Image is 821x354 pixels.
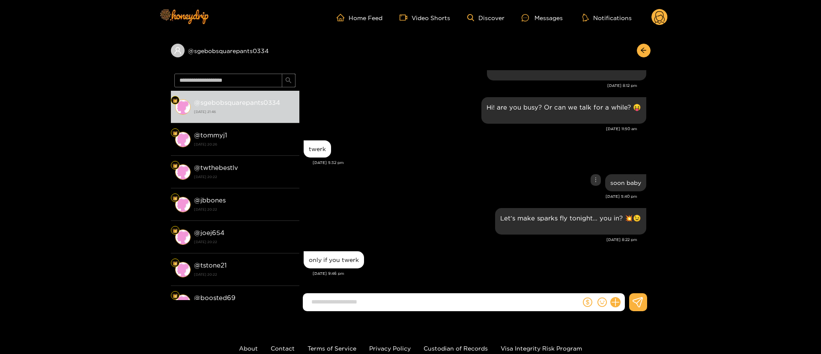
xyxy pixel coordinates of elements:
img: Fan Level [173,293,178,298]
strong: @ sgebobsquarepants0334 [194,99,280,106]
span: home [337,14,349,21]
div: Messages [522,13,563,23]
img: Fan Level [173,261,178,266]
a: Discover [467,14,505,21]
img: conversation [175,197,191,212]
div: soon baby [610,179,641,186]
div: [DATE] 11:50 am [304,126,637,132]
img: Fan Level [173,98,178,103]
div: Aug. 14, 5:40 pm [605,174,646,191]
span: search [285,77,292,84]
strong: [DATE] 20:22 [194,205,295,213]
p: Hi! are you busy? Or can we talk for a while? 😝 [487,102,641,112]
strong: @ boosted69 [194,294,236,301]
strong: @ joej654 [194,229,224,236]
strong: @ twthebestlv [194,164,238,171]
div: Aug. 14, 8:22 pm [495,208,646,235]
span: dollar [583,297,592,307]
img: Fan Level [173,131,178,136]
p: Let’s make sparks fly tonight… you in? 💥😉 [500,213,641,223]
a: Contact [271,345,295,351]
a: Terms of Service [308,345,356,351]
span: video-camera [400,14,412,21]
strong: @ tstone21 [194,262,227,269]
a: Privacy Policy [369,345,411,351]
div: Aug. 14, 9:46 pm [304,251,364,268]
span: arrow-left [640,47,647,54]
img: conversation [175,132,191,147]
img: conversation [175,229,191,245]
button: search [282,74,296,87]
div: twerk [309,146,326,152]
img: conversation [175,295,191,310]
div: Aug. 14, 11:50 am [481,97,646,124]
img: Fan Level [173,228,178,233]
div: Aug. 14, 5:32 pm [304,140,331,158]
a: Visa Integrity Risk Program [501,345,582,351]
img: conversation [175,164,191,180]
a: Custodian of Records [424,345,488,351]
strong: [DATE] 20:26 [194,140,295,148]
a: Home Feed [337,14,382,21]
div: [DATE] 9:46 pm [313,271,646,277]
div: only if you twerk [309,256,359,263]
div: [DATE] 8:12 pm [304,83,637,89]
img: conversation [175,262,191,277]
div: @sgebobsquarepants0334 [171,44,299,57]
strong: [DATE] 20:22 [194,173,295,181]
span: more [593,177,599,183]
span: smile [597,297,607,307]
a: About [239,345,258,351]
button: arrow-left [637,44,651,57]
img: Fan Level [173,163,178,168]
button: dollar [581,296,594,309]
strong: @ tommyj1 [194,131,227,139]
strong: [DATE] 20:22 [194,238,295,246]
div: [DATE] 5:40 pm [304,193,637,199]
strong: @ jbbones [194,196,226,204]
div: [DATE] 5:32 pm [313,160,646,166]
img: Fan Level [173,196,178,201]
strong: [DATE] 20:22 [194,271,295,278]
strong: [DATE] 21:46 [194,108,295,116]
a: Video Shorts [400,14,450,21]
img: conversation [175,99,191,115]
div: [DATE] 8:22 pm [304,237,637,243]
button: Notifications [580,13,634,22]
span: user [174,47,182,54]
